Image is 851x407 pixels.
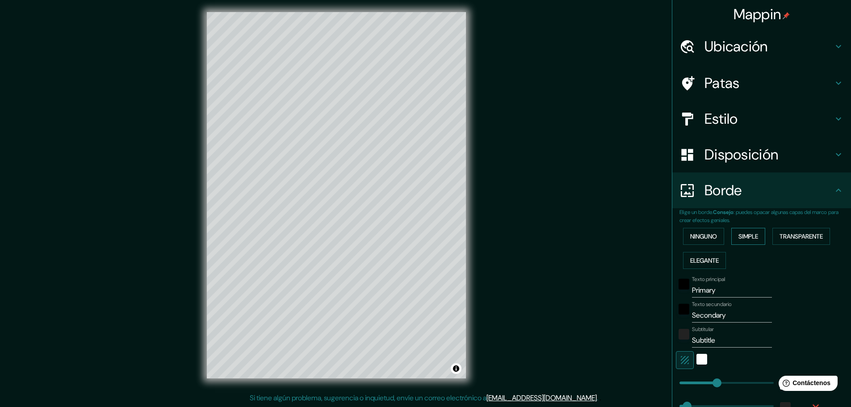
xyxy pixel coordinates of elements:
[451,363,461,374] button: Activar o desactivar atribución
[704,109,738,128] font: Estilo
[672,65,851,101] div: Patas
[704,145,778,164] font: Disposición
[683,228,724,245] button: Ninguno
[771,372,841,397] iframe: Lanzador de widgets de ayuda
[679,209,838,224] font: : puedes opacar algunas capas del marco para crear efectos geniales.
[679,329,689,340] button: color-222222
[704,74,740,92] font: Patas
[690,256,719,264] font: Elegante
[692,301,732,308] font: Texto secundario
[672,101,851,137] div: Estilo
[731,228,765,245] button: Simple
[599,393,601,403] font: .
[772,228,830,245] button: Transparente
[486,393,597,403] a: [EMAIL_ADDRESS][DOMAIN_NAME]
[679,279,689,290] button: negro
[692,326,714,333] font: Subtitular
[692,276,725,283] font: Texto principal
[704,37,768,56] font: Ubicación
[679,209,713,216] font: Elige un borde.
[696,354,707,365] button: blanco
[690,232,717,240] font: Ninguno
[780,232,823,240] font: Transparente
[679,304,689,315] button: negro
[672,137,851,172] div: Disposición
[734,5,781,24] font: Mappin
[738,232,758,240] font: Simple
[683,252,726,269] button: Elegante
[704,181,742,200] font: Borde
[598,393,599,403] font: .
[672,172,851,208] div: Borde
[597,393,598,403] font: .
[783,12,790,19] img: pin-icon.png
[250,393,486,403] font: Si tiene algún problema, sugerencia o inquietud, envíe un correo electrónico a
[713,209,734,216] font: Consejo
[672,29,851,64] div: Ubicación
